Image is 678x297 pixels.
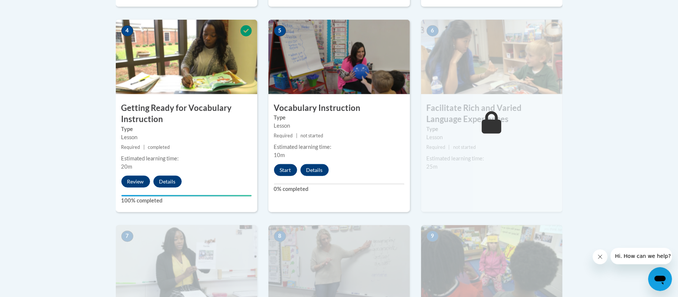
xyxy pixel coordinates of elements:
[143,144,145,150] span: |
[449,144,450,150] span: |
[427,144,446,150] span: Required
[121,176,150,188] button: Review
[274,122,404,130] div: Lesson
[648,267,672,291] iframe: Button to launch messaging window
[121,25,133,36] span: 4
[148,144,170,150] span: completed
[611,248,672,264] iframe: Message from company
[274,25,286,36] span: 5
[421,20,563,94] img: Course Image
[274,114,404,122] label: Type
[121,231,133,242] span: 7
[121,144,140,150] span: Required
[427,133,557,141] div: Lesson
[296,133,297,138] span: |
[427,154,557,163] div: Estimated learning time:
[421,102,563,125] h3: Facilitate Rich and Varied Language Experiences
[121,195,252,197] div: Your progress
[453,144,476,150] span: not started
[121,154,252,163] div: Estimated learning time:
[116,102,257,125] h3: Getting Ready for Vocabulary Instruction
[121,163,133,170] span: 20m
[121,197,252,205] label: 100% completed
[121,133,252,141] div: Lesson
[116,20,257,94] img: Course Image
[274,143,404,151] div: Estimated learning time:
[274,231,286,242] span: 8
[300,164,329,176] button: Details
[268,102,410,114] h3: Vocabulary Instruction
[274,133,293,138] span: Required
[300,133,323,138] span: not started
[427,25,439,36] span: 6
[427,125,557,133] label: Type
[268,20,410,94] img: Course Image
[153,176,182,188] button: Details
[274,185,404,193] label: 0% completed
[427,163,438,170] span: 25m
[121,125,252,133] label: Type
[593,249,608,264] iframe: Close message
[274,164,297,176] button: Start
[274,152,285,158] span: 10m
[427,231,439,242] span: 9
